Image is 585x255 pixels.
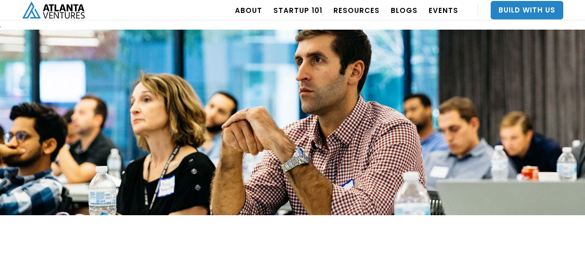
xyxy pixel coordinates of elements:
[491,1,563,19] a: Build With Us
